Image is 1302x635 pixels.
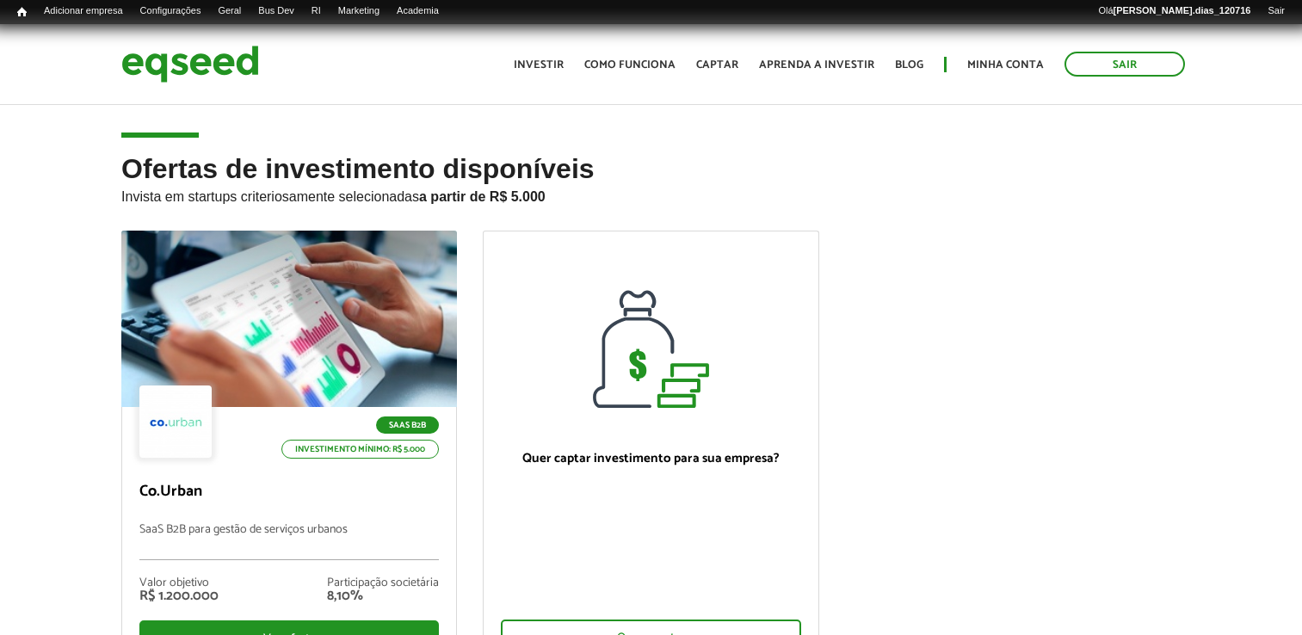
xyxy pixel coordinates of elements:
p: Invista em startups criteriosamente selecionadas [121,184,1181,205]
div: R$ 1.200.000 [139,589,219,603]
span: Início [17,6,27,18]
a: Bus Dev [250,4,303,18]
a: Sair [1259,4,1293,18]
a: Aprenda a investir [759,59,874,71]
p: SaaS B2B [376,416,439,434]
a: RI [303,4,330,18]
a: Olá[PERSON_NAME].dias_120716 [1089,4,1259,18]
div: Valor objetivo [139,577,219,589]
a: Geral [209,4,250,18]
a: Adicionar empresa [35,4,132,18]
div: Participação societária [327,577,439,589]
strong: [PERSON_NAME].dias_120716 [1114,5,1251,15]
a: Início [9,4,35,21]
h2: Ofertas de investimento disponíveis [121,154,1181,231]
strong: a partir de R$ 5.000 [419,189,546,204]
p: SaaS B2B para gestão de serviços urbanos [139,523,439,560]
a: Minha conta [967,59,1044,71]
a: Como funciona [584,59,676,71]
p: Co.Urban [139,483,439,502]
a: Marketing [330,4,388,18]
a: Sair [1064,52,1185,77]
a: Captar [696,59,738,71]
img: EqSeed [121,41,259,87]
p: Quer captar investimento para sua empresa? [501,451,800,466]
a: Academia [388,4,447,18]
a: Blog [895,59,923,71]
p: Investimento mínimo: R$ 5.000 [281,440,439,459]
div: 8,10% [327,589,439,603]
a: Configurações [132,4,210,18]
a: Investir [514,59,564,71]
